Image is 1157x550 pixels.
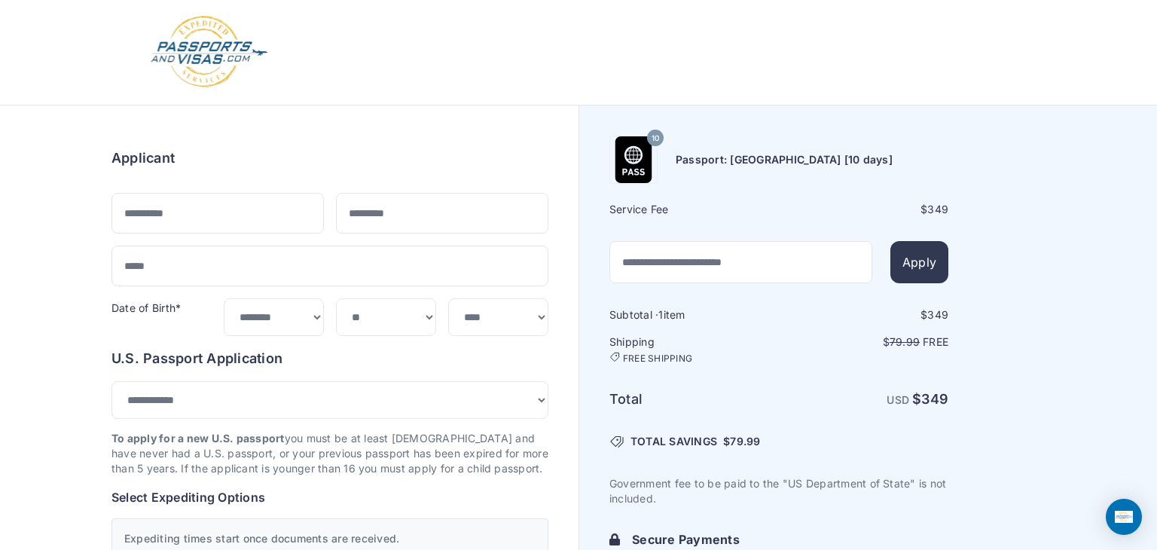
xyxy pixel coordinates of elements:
span: $ [723,434,760,449]
h6: Service Fee [609,202,777,217]
h6: Secure Payments [632,530,948,548]
span: 349 [927,203,948,215]
p: $ [780,335,948,350]
div: $ [780,307,948,322]
button: Apply [890,241,948,283]
h6: Total [609,389,777,410]
span: FREE SHIPPING [623,353,692,365]
div: Open Intercom Messenger [1106,499,1142,535]
div: $ [780,202,948,217]
p: Government fee to be paid to the "US Department of State" is not included. [609,476,948,506]
img: Product Name [610,136,657,183]
h6: U.S. Passport Application [111,348,548,369]
span: 1 [658,308,663,321]
span: 349 [921,391,948,407]
p: you must be at least [DEMOGRAPHIC_DATA] and have never had a U.S. passport, or your previous pass... [111,431,548,476]
span: 349 [927,308,948,321]
h6: Applicant [111,148,175,169]
h6: Passport: [GEOGRAPHIC_DATA] [10 days] [676,152,893,167]
span: TOTAL SAVINGS [630,434,717,449]
span: 79.99 [890,335,920,348]
span: Free [923,335,948,348]
span: 10 [652,129,659,148]
h6: Select Expediting Options [111,488,548,506]
label: Date of Birth* [111,301,181,314]
strong: To apply for a new U.S. passport [111,432,285,445]
span: 79.99 [730,435,760,448]
img: Logo [149,15,269,90]
strong: $ [912,391,948,407]
span: USD [887,393,909,406]
h6: Shipping [609,335,777,365]
h6: Subtotal · item [609,307,777,322]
